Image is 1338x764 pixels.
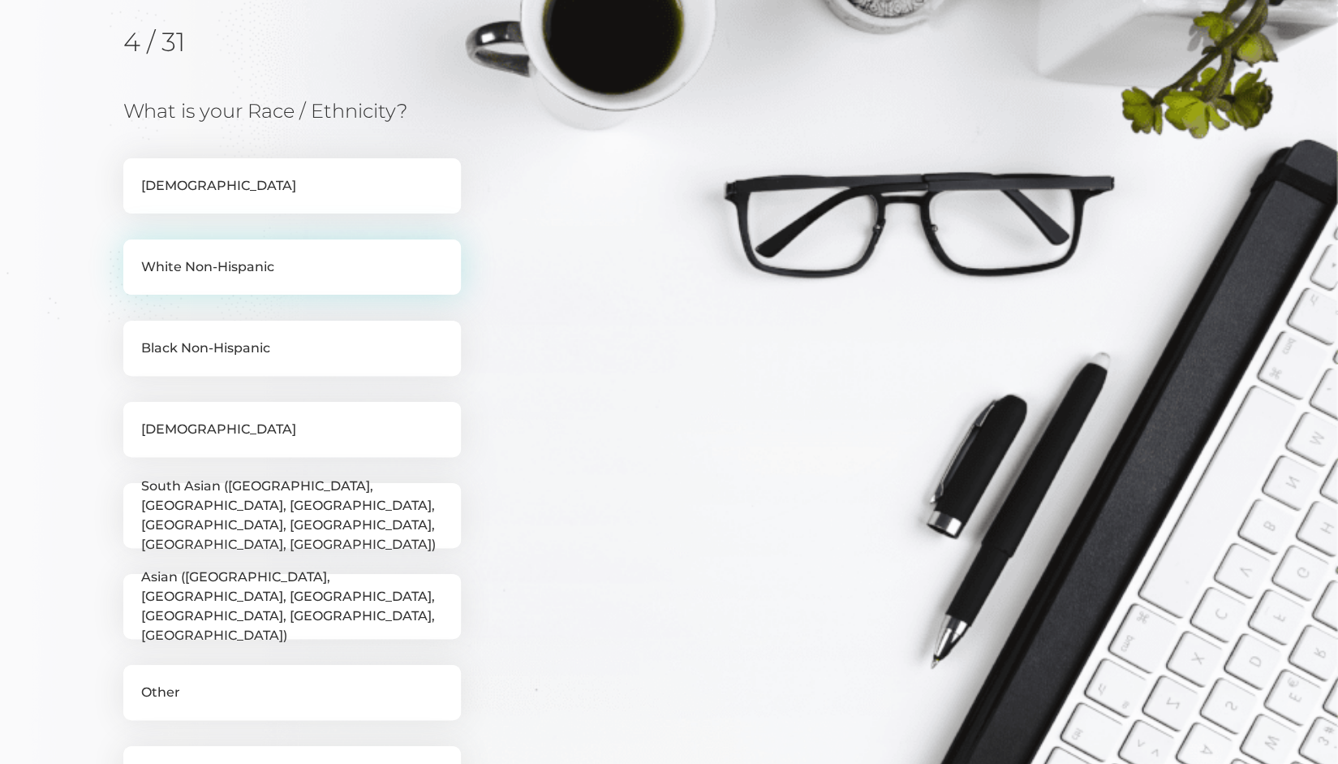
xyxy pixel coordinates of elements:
[123,665,461,720] label: Other
[123,402,461,457] label: [DEMOGRAPHIC_DATA]
[123,27,290,58] h2: 4 / 31
[123,158,461,214] label: [DEMOGRAPHIC_DATA]
[123,574,461,639] label: Asian ([GEOGRAPHIC_DATA], [GEOGRAPHIC_DATA], [GEOGRAPHIC_DATA], [GEOGRAPHIC_DATA], [GEOGRAPHIC_DA...
[123,240,461,295] label: White Non-Hispanic
[123,483,461,548] label: South Asian ([GEOGRAPHIC_DATA], [GEOGRAPHIC_DATA], [GEOGRAPHIC_DATA], [GEOGRAPHIC_DATA], [GEOGRAP...
[123,100,778,123] h3: What is your Race / Ethnicity?
[123,321,461,376] label: Black Non-Hispanic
